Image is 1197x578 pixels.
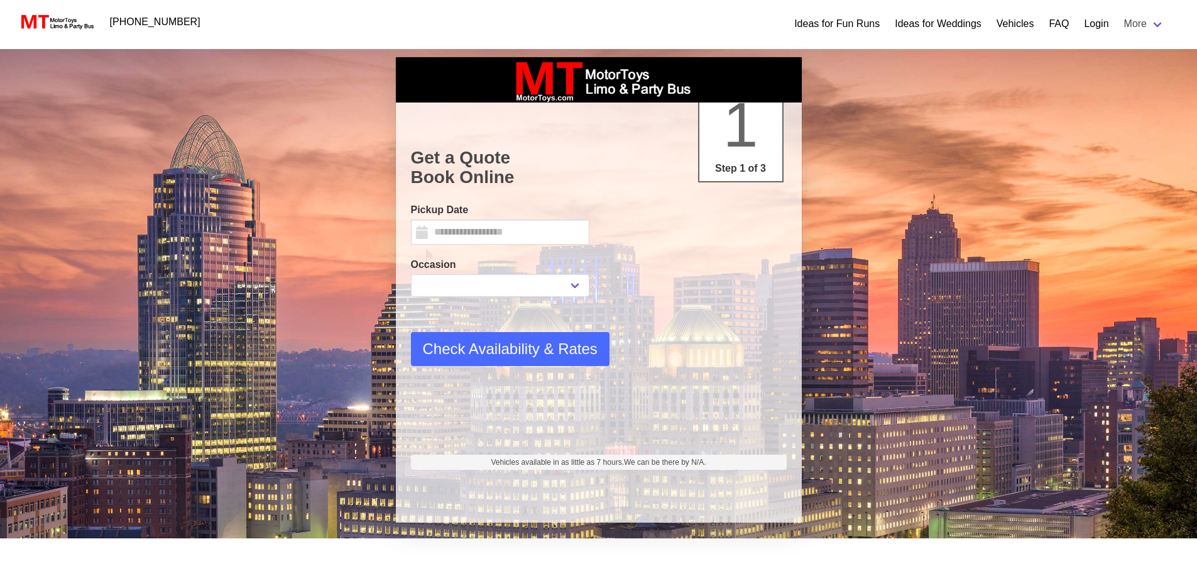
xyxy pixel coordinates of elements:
[1049,16,1069,31] a: FAQ
[794,16,880,31] a: Ideas for Fun Runs
[704,161,777,176] p: Step 1 of 3
[18,13,95,31] img: MotorToys Logo
[411,148,787,187] h1: Get a Quote Book Online
[411,203,589,218] label: Pickup Date
[895,16,981,31] a: Ideas for Weddings
[423,338,598,360] span: Check Availability & Rates
[997,16,1034,31] a: Vehicles
[1117,11,1172,36] a: More
[624,458,706,467] span: We can be there by N/A.
[723,89,758,160] span: 1
[411,332,609,366] button: Check Availability & Rates
[491,457,706,468] span: Vehicles available in as little as 7 hours.
[102,9,208,35] a: [PHONE_NUMBER]
[411,257,589,272] label: Occasion
[505,57,693,103] img: box_logo_brand.jpeg
[1084,16,1108,31] a: Login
